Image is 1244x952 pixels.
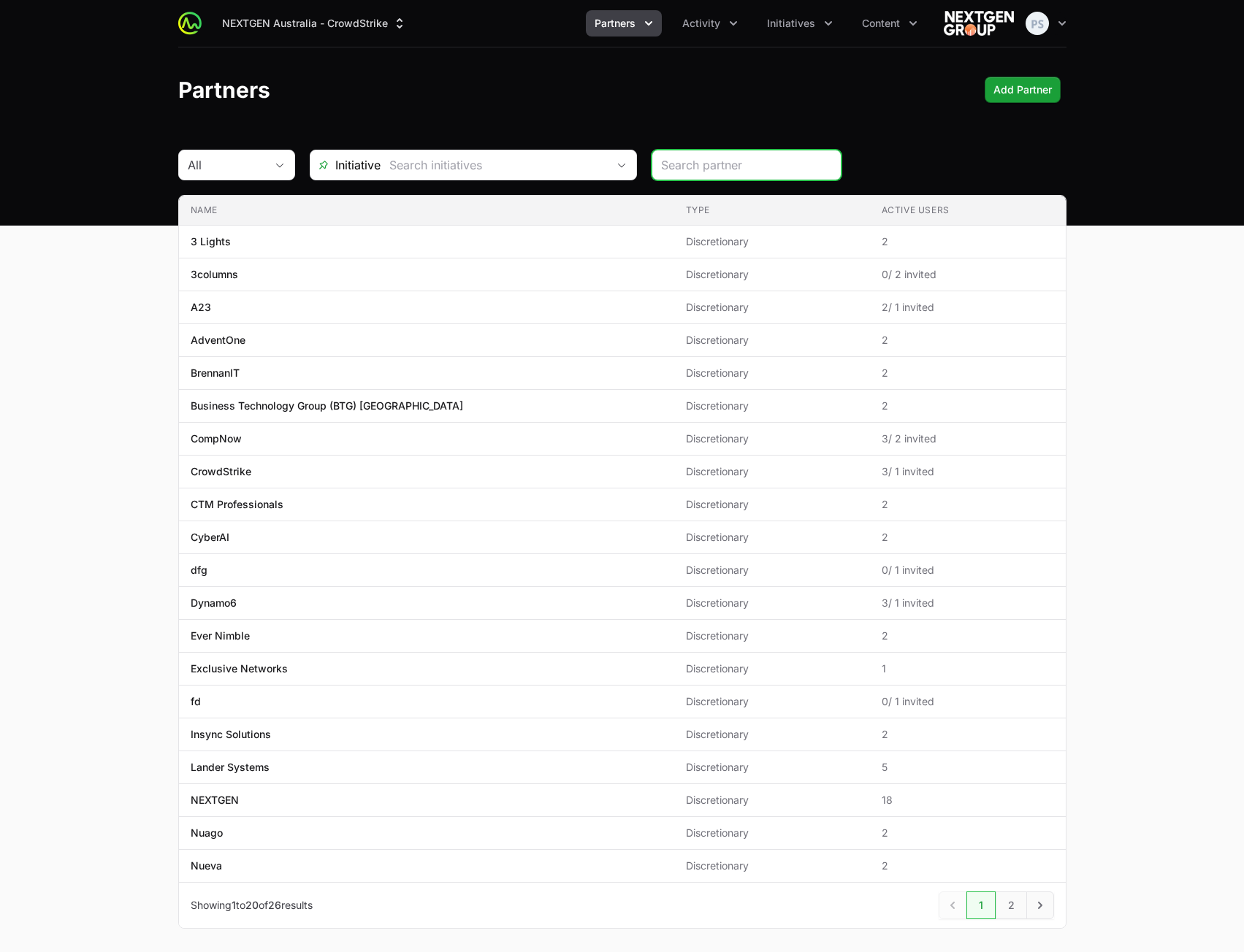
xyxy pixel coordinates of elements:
[853,10,926,37] div: Content menu
[882,629,1054,643] span: 2
[686,267,858,282] span: Discretionary
[882,694,1054,709] span: 0 / 1 invited
[686,497,858,512] span: Discretionary
[191,563,207,577] p: dfg
[179,196,674,226] th: Name
[993,81,1052,99] span: Add Partner
[191,464,251,479] p: CrowdStrike
[381,150,607,180] input: Search initiatives
[191,826,223,840] p: Nuago
[882,300,1054,315] span: 2 / 1 invited
[178,12,202,35] img: ActivitySource
[853,10,926,37] button: Content
[882,727,1054,742] span: 2
[191,267,238,282] p: 3columns
[882,333,1054,348] span: 2
[686,661,858,676] span: Discretionary
[686,464,858,479] span: Discretionary
[661,156,832,174] input: Search partner
[758,10,842,37] div: Initiatives menu
[673,10,747,37] div: Activity menu
[191,596,237,610] p: Dynamo6
[882,826,1054,840] span: 2
[686,596,858,610] span: Discretionary
[586,10,662,37] button: Partners
[178,77,270,103] h1: Partners
[870,196,1066,226] th: Active Users
[191,431,242,446] p: CompNow
[862,16,900,31] span: Content
[882,563,1054,577] span: 0 / 1 invited
[673,10,747,37] button: Activity
[985,77,1061,103] button: Add Partner
[882,760,1054,775] span: 5
[767,16,815,31] span: Initiatives
[686,826,858,840] span: Discretionary
[686,530,858,545] span: Discretionary
[882,267,1054,282] span: 0 / 2 invited
[686,727,858,742] span: Discretionary
[191,234,231,249] p: 3 Lights
[686,793,858,807] span: Discretionary
[882,859,1054,873] span: 2
[310,156,381,174] span: Initiative
[191,898,313,913] p: Showing to of results
[966,891,996,919] a: 1
[686,399,858,413] span: Discretionary
[245,899,259,911] span: 20
[996,891,1027,919] a: 2
[232,899,236,911] span: 1
[686,300,858,315] span: Discretionary
[882,497,1054,512] span: 2
[268,899,281,911] span: 26
[213,10,416,37] button: NEXTGEN Australia - CrowdStrike
[1026,12,1049,35] img: Peter Spillane
[595,16,636,31] span: Partners
[686,629,858,643] span: Discretionary
[882,530,1054,545] span: 2
[758,10,842,37] button: Initiatives
[686,563,858,577] span: Discretionary
[882,464,1054,479] span: 3 / 1 invited
[882,596,1054,610] span: 3 / 1 invited
[191,760,270,775] p: Lander Systems
[674,196,870,226] th: Type
[188,156,265,174] div: All
[179,150,294,180] button: All
[191,399,463,413] p: Business Technology Group (BTG) [GEOGRAPHIC_DATA]
[882,431,1054,446] span: 3 / 2 invited
[191,694,201,709] p: fd
[202,10,926,37] div: Main navigation
[686,694,858,709] span: Discretionary
[191,530,229,545] p: CyberAI
[1026,891,1054,919] a: Next
[686,333,858,348] span: Discretionary
[686,431,858,446] span: Discretionary
[686,366,858,380] span: Discretionary
[191,366,240,380] p: BrennanIT
[882,399,1054,413] span: 2
[191,859,222,873] p: Nueva
[191,727,271,742] p: Insync Solutions
[882,366,1054,380] span: 2
[985,77,1061,103] div: Primary actions
[882,234,1054,249] span: 2
[586,10,662,37] div: Partners menu
[882,793,1054,807] span: 18
[191,300,211,315] p: A23
[191,333,245,348] p: AdventOne
[191,661,288,676] p: Exclusive Networks
[944,9,1014,38] img: NEXTGEN Australia
[213,10,416,37] div: Supplier switch menu
[191,629,250,643] p: Ever Nimble
[686,760,858,775] span: Discretionary
[686,234,858,249] span: Discretionary
[686,859,858,873] span: Discretionary
[191,497,283,512] p: CTM Professionals
[191,793,239,807] p: NEXTGEN
[682,16,720,31] span: Activity
[607,150,636,180] div: Open
[882,661,1054,676] span: 1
